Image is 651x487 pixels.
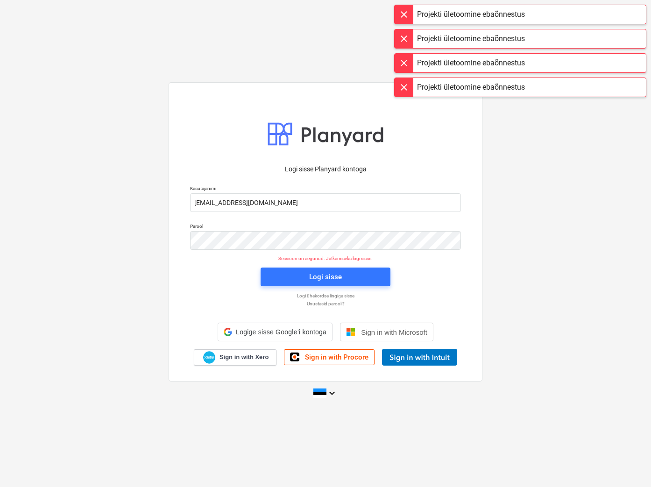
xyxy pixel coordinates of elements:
[305,353,368,361] span: Sign in with Procore
[309,271,342,283] div: Logi sisse
[284,349,375,365] a: Sign in with Procore
[190,223,461,231] p: Parool
[190,185,461,193] p: Kasutajanimi
[190,193,461,212] input: Kasutajanimi
[185,301,466,307] a: Unustasid parooli?
[417,82,525,93] div: Projekti ületoomine ebaõnnestus
[326,388,338,399] i: keyboard_arrow_down
[190,164,461,174] p: Logi sisse Planyard kontoga
[218,323,333,341] div: Logige sisse Google’i kontoga
[194,349,277,366] a: Sign in with Xero
[219,353,269,361] span: Sign in with Xero
[361,328,427,336] span: Sign in with Microsoft
[203,351,215,364] img: Xero logo
[417,9,525,20] div: Projekti ületoomine ebaõnnestus
[346,327,355,337] img: Microsoft logo
[185,293,466,299] a: Logi ühekordse lingiga sisse
[261,268,390,286] button: Logi sisse
[417,33,525,44] div: Projekti ületoomine ebaõnnestus
[417,57,525,69] div: Projekti ületoomine ebaõnnestus
[184,255,467,261] p: Sessioon on aegunud. Jätkamiseks logi sisse.
[236,328,326,336] span: Logige sisse Google’i kontoga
